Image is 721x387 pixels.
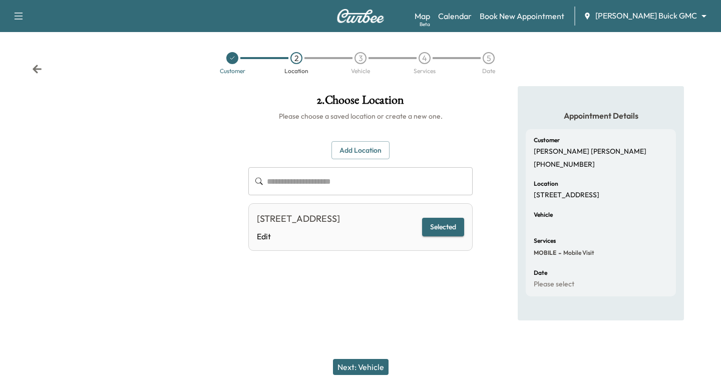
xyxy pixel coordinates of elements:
a: Calendar [438,10,472,22]
div: 2 [290,52,302,64]
button: Add Location [331,141,390,160]
h6: Services [534,238,556,244]
button: Selected [422,218,464,236]
p: [STREET_ADDRESS] [534,191,599,200]
span: [PERSON_NAME] Buick GMC [595,10,697,22]
h6: Please choose a saved location or create a new one. [248,111,473,121]
h6: Vehicle [534,212,553,218]
button: Next: Vehicle [333,359,389,375]
h1: 2 . Choose Location [248,94,473,111]
a: MapBeta [415,10,430,22]
div: Customer [220,68,245,74]
div: Beta [420,21,430,28]
p: [PERSON_NAME] [PERSON_NAME] [534,147,646,156]
span: - [556,248,561,258]
div: Date [482,68,495,74]
h6: Date [534,270,547,276]
p: Please select [534,280,574,289]
a: Edit [257,230,340,242]
div: [STREET_ADDRESS] [257,212,340,226]
h6: Location [534,181,558,187]
span: Mobile Visit [561,249,594,257]
img: Curbee Logo [336,9,385,23]
div: 5 [483,52,495,64]
div: Vehicle [351,68,370,74]
a: Book New Appointment [480,10,564,22]
h6: Customer [534,137,560,143]
div: Services [414,68,436,74]
div: 3 [354,52,367,64]
span: MOBILE [534,249,556,257]
p: [PHONE_NUMBER] [534,160,595,169]
h5: Appointment Details [526,110,676,121]
div: 4 [419,52,431,64]
div: Location [284,68,308,74]
div: Back [32,64,42,74]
